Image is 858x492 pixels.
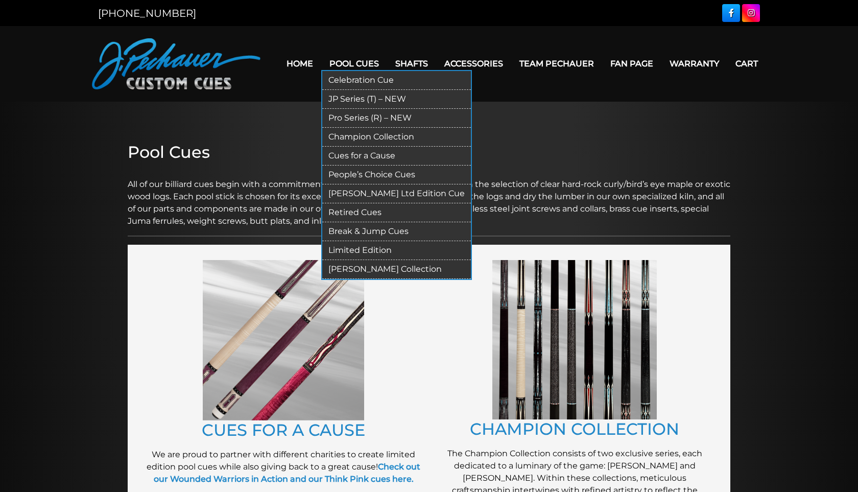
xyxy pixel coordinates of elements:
[727,51,766,77] a: Cart
[322,128,471,147] a: Champion Collection
[143,449,424,485] p: We are proud to partner with different charities to create limited edition pool cues while also g...
[470,419,679,439] a: CHAMPION COLLECTION
[278,51,321,77] a: Home
[436,51,511,77] a: Accessories
[322,222,471,241] a: Break & Jump Cues
[322,90,471,109] a: JP Series (T) – NEW
[322,166,471,184] a: People’s Choice Cues
[128,166,730,227] p: All of our billiard cues begin with a commitment to total quality control, starting with the sele...
[154,462,421,484] a: Check out our Wounded Warriors in Action and our Think Pink cues here.
[322,71,471,90] a: Celebration Cue
[322,241,471,260] a: Limited Edition
[322,203,471,222] a: Retired Cues
[322,109,471,128] a: Pro Series (R) – NEW
[322,260,471,279] a: [PERSON_NAME] Collection
[128,143,730,162] h2: Pool Cues
[92,38,260,89] img: Pechauer Custom Cues
[321,51,387,77] a: Pool Cues
[661,51,727,77] a: Warranty
[322,147,471,166] a: Cues for a Cause
[602,51,661,77] a: Fan Page
[202,420,365,440] a: CUES FOR A CAUSE
[98,7,196,19] a: [PHONE_NUMBER]
[511,51,602,77] a: Team Pechauer
[322,184,471,203] a: [PERSON_NAME] Ltd Edition Cue
[387,51,436,77] a: Shafts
